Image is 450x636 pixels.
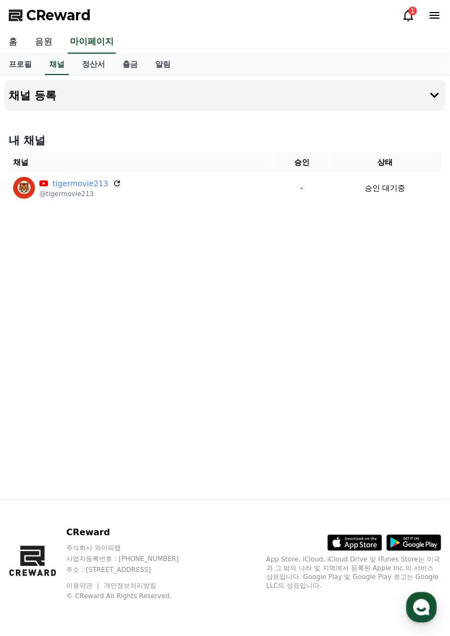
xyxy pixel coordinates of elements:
[329,152,441,173] th: 상태
[72,347,141,375] a: 대화
[365,182,405,194] p: 승인 대기중
[9,152,274,173] th: 채널
[274,152,329,173] th: 승인
[104,582,156,590] a: 개인정보처리방침
[169,364,182,373] span: 설정
[66,526,200,540] p: CReward
[26,7,91,24] span: CReward
[147,54,179,75] a: 알림
[402,9,415,22] a: 1
[9,89,56,101] h4: 채널 등록
[66,544,200,553] p: 주식회사 와이피랩
[9,7,91,24] a: CReward
[3,347,72,375] a: 홈
[26,31,61,54] a: 음원
[114,54,147,75] a: 출금
[39,190,121,198] p: @tigermovie213
[266,555,441,591] p: App Store, iCloud, iCloud Drive 및 iTunes Store는 미국과 그 밖의 나라 및 지역에서 등록된 Apple Inc.의 서비스 상표입니다. Goo...
[100,364,113,373] span: 대화
[66,566,200,575] p: 주소 : [STREET_ADDRESS]
[9,133,441,148] h4: 내 채널
[66,592,200,601] p: © CReward All Rights Reserved.
[141,347,210,375] a: 설정
[66,555,200,564] p: 사업자등록번호 : [PHONE_NUMBER]
[4,80,446,111] button: 채널 등록
[45,54,69,75] a: 채널
[66,582,101,590] a: 이용약관
[52,178,108,190] a: tigermovie213
[408,7,417,15] div: 1
[13,177,35,199] img: tigermovie213
[34,364,41,373] span: 홈
[68,31,116,54] a: 마이페이지
[73,54,114,75] a: 정산서
[279,182,325,194] p: -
